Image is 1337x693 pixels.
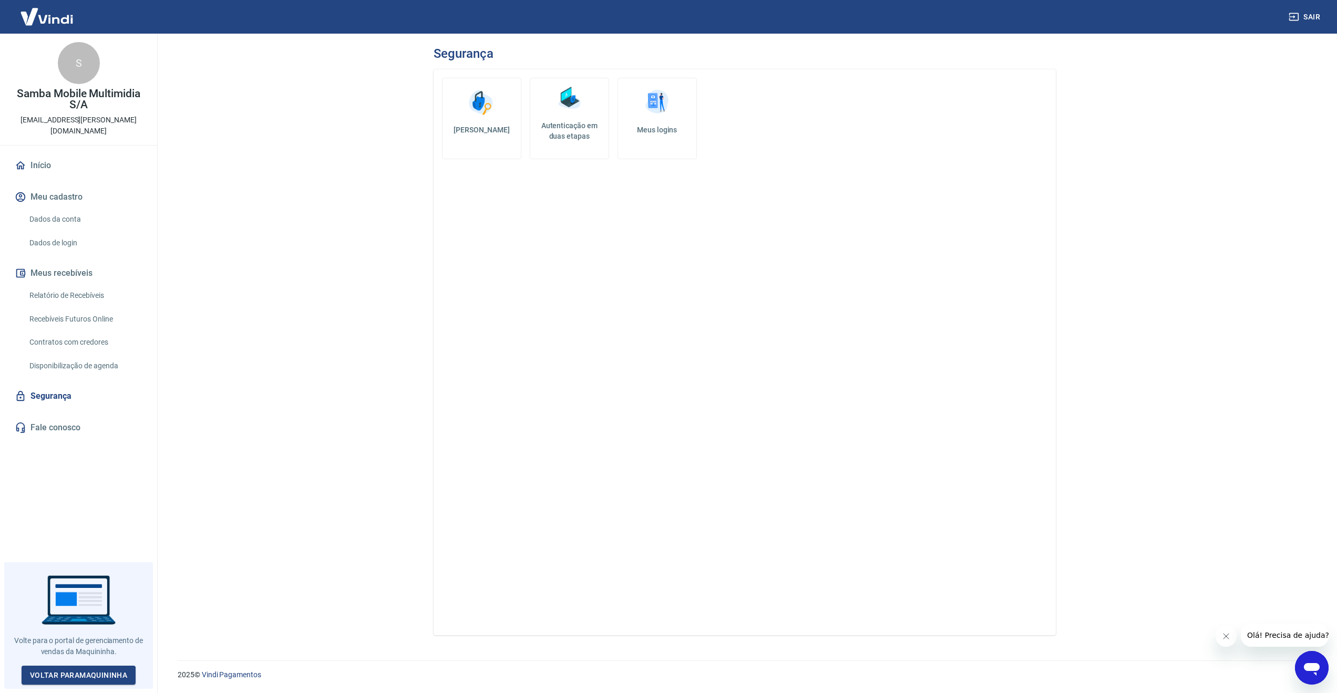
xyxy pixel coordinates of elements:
a: Meus logins [618,78,697,159]
button: Meus recebíveis [13,262,145,285]
a: Início [13,154,145,177]
a: Contratos com credores [25,332,145,353]
iframe: Message from company [1241,624,1329,647]
button: Meu cadastro [13,185,145,209]
h5: [PERSON_NAME] [451,125,512,135]
a: Recebíveis Futuros Online [25,308,145,330]
p: Samba Mobile Multimidia S/A [8,88,149,110]
a: Dados de login [25,232,145,254]
iframe: Close message [1216,626,1237,647]
a: Segurança [13,385,145,408]
a: Relatório de Recebíveis [25,285,145,306]
button: Sair [1287,7,1324,27]
a: Fale conosco [13,416,145,439]
div: S [58,42,100,84]
a: Disponibilização de agenda [25,355,145,377]
a: Voltar paraMaquininha [22,666,136,685]
p: 2025 © [178,669,1312,680]
iframe: Button to launch messaging window [1295,651,1329,685]
img: Meus logins [641,87,673,118]
img: Alterar senha [466,87,497,118]
h3: Segurança [434,46,493,61]
img: Vindi [13,1,81,33]
h5: Autenticação em duas etapas [534,120,604,141]
h5: Meus logins [626,125,688,135]
a: Autenticação em duas etapas [530,78,609,159]
a: Dados da conta [25,209,145,230]
img: Autenticação em duas etapas [553,82,585,114]
p: [EMAIL_ADDRESS][PERSON_NAME][DOMAIN_NAME] [8,115,149,137]
a: Vindi Pagamentos [202,670,261,679]
a: [PERSON_NAME] [442,78,521,159]
span: Olá! Precisa de ajuda? [6,7,88,16]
